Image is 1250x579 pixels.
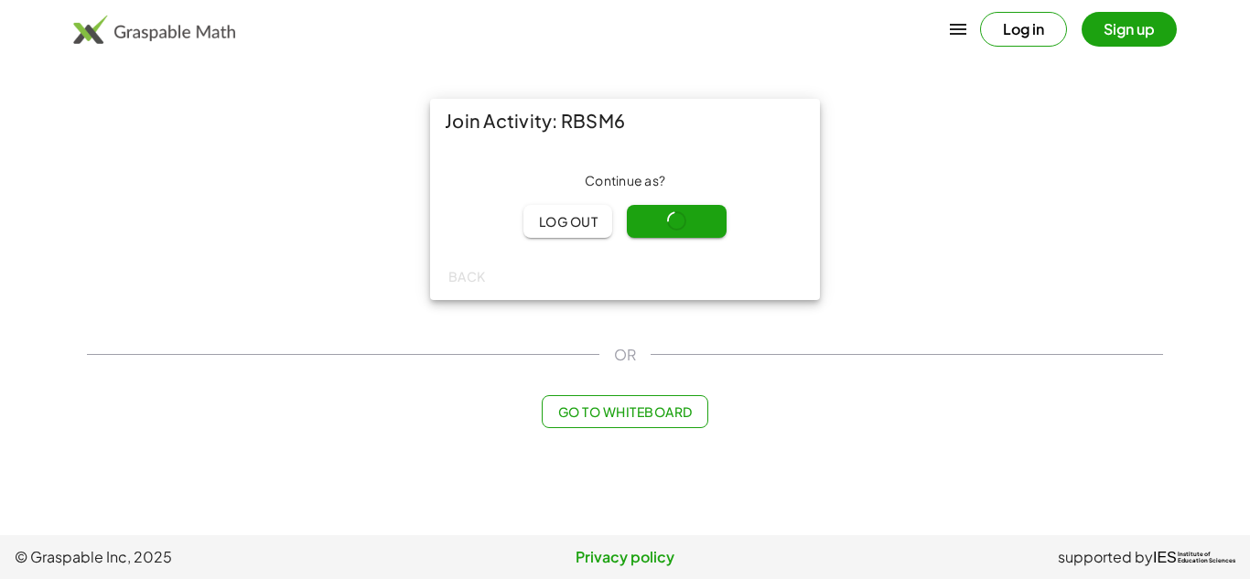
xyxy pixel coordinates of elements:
span: Log out [538,213,598,230]
span: OR [614,344,636,366]
div: Continue as ? [445,172,805,190]
div: Join Activity: RBSM6 [430,99,820,143]
span: supported by [1058,546,1153,568]
span: Go to Whiteboard [557,403,692,420]
button: Sign up [1082,12,1177,47]
a: IESInstitute ofEducation Sciences [1153,546,1235,568]
span: © Graspable Inc, 2025 [15,546,422,568]
button: Go to Whiteboard [542,395,707,428]
button: Log in [980,12,1067,47]
a: Privacy policy [422,546,829,568]
span: Institute of Education Sciences [1178,552,1235,564]
button: Log out [523,205,612,238]
span: IES [1153,549,1177,566]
